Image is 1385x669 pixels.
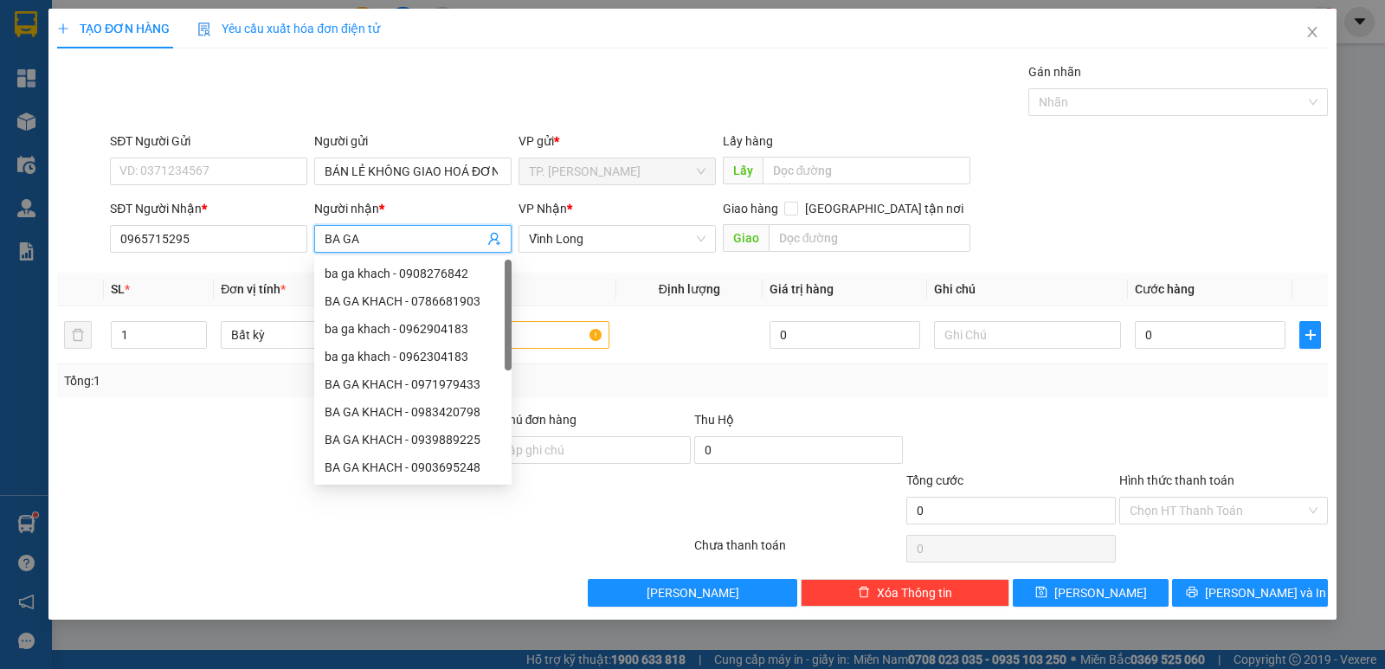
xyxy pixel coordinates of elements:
[770,321,920,349] input: 0
[221,282,286,296] span: Đơn vị tính
[325,375,501,394] div: BA GA KHACH - 0971979433
[763,157,971,184] input: Dọc đường
[110,199,307,218] div: SĐT Người Nhận
[325,430,501,449] div: BA GA KHACH - 0939889225
[482,413,577,427] label: Ghi chú đơn hàng
[770,282,834,296] span: Giá trị hàng
[314,199,512,218] div: Người nhận
[858,586,870,600] span: delete
[314,398,512,426] div: BA GA KHACH - 0983420798
[1300,328,1320,342] span: plus
[325,292,501,311] div: BA GA KHACH - 0786681903
[877,583,952,602] span: Xóa Thông tin
[314,260,512,287] div: ba ga khach - 0908276842
[325,319,501,338] div: ba ga khach - 0962904183
[588,579,796,607] button: [PERSON_NAME]
[64,371,536,390] div: Tổng: 1
[798,199,970,218] span: [GEOGRAPHIC_DATA] tận nơi
[1299,321,1321,349] button: plus
[769,224,971,252] input: Dọc đường
[314,343,512,370] div: ba ga khach - 0962304183
[723,202,778,215] span: Giao hàng
[659,282,720,296] span: Định lượng
[1013,579,1169,607] button: save[PERSON_NAME]
[723,224,769,252] span: Giao
[482,436,691,464] input: Ghi chú đơn hàng
[1305,25,1319,39] span: close
[197,23,211,36] img: icon
[197,22,380,35] span: Yêu cầu xuất hóa đơn điện tử
[906,473,963,487] span: Tổng cước
[1028,65,1081,79] label: Gán nhãn
[723,134,773,148] span: Lấy hàng
[519,202,567,215] span: VP Nhận
[422,321,609,349] input: VD: Bàn, Ghế
[519,132,716,151] div: VP gửi
[1172,579,1328,607] button: printer[PERSON_NAME] và In
[1135,282,1195,296] span: Cước hàng
[325,402,501,421] div: BA GA KHACH - 0983420798
[692,536,905,566] div: Chưa thanh toán
[314,287,512,315] div: BA GA KHACH - 0786681903
[1288,9,1337,57] button: Close
[57,22,170,35] span: TẠO ĐƠN HÀNG
[927,273,1128,306] th: Ghi chú
[314,370,512,398] div: BA GA KHACH - 0971979433
[57,23,69,35] span: plus
[694,413,734,427] span: Thu Hộ
[934,321,1121,349] input: Ghi Chú
[314,132,512,151] div: Người gửi
[111,282,125,296] span: SL
[801,579,1009,607] button: deleteXóa Thông tin
[647,583,739,602] span: [PERSON_NAME]
[723,157,763,184] span: Lấy
[1054,583,1147,602] span: [PERSON_NAME]
[64,321,92,349] button: delete
[529,158,705,184] span: TP. Hồ Chí Minh
[1035,586,1047,600] span: save
[314,454,512,481] div: BA GA KHACH - 0903695248
[1186,586,1198,600] span: printer
[110,132,307,151] div: SĐT Người Gửi
[314,315,512,343] div: ba ga khach - 0962904183
[1205,583,1326,602] span: [PERSON_NAME] và In
[529,226,705,252] span: Vĩnh Long
[231,322,397,348] span: Bất kỳ
[325,264,501,283] div: ba ga khach - 0908276842
[325,458,501,477] div: BA GA KHACH - 0903695248
[487,232,501,246] span: user-add
[314,426,512,454] div: BA GA KHACH - 0939889225
[325,347,501,366] div: ba ga khach - 0962304183
[1119,473,1234,487] label: Hình thức thanh toán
